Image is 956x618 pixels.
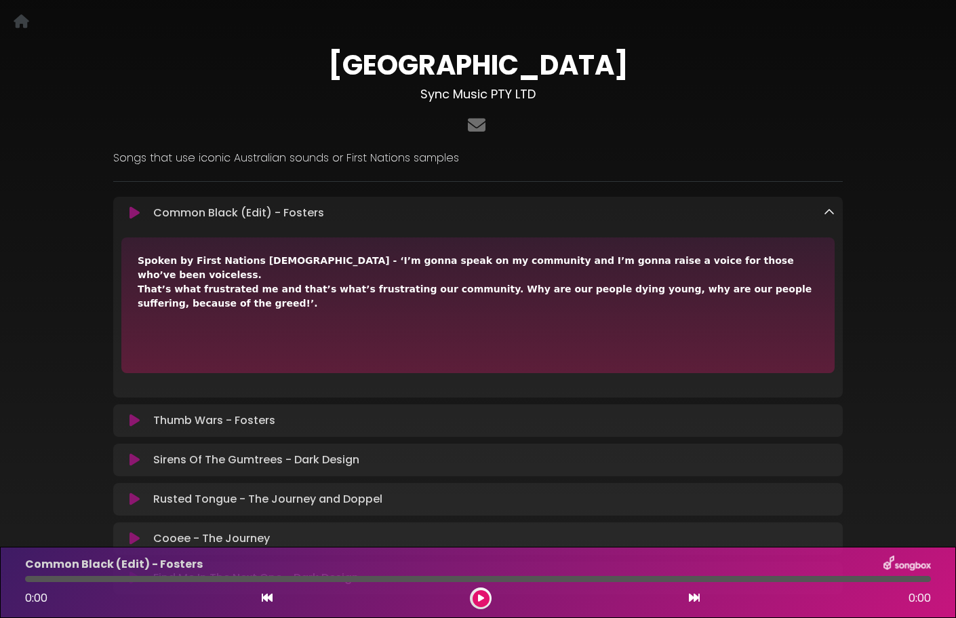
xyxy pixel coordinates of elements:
p: Common Black (Edit) - Fosters [25,556,203,573]
h3: Sync Music PTY LTD [113,87,843,102]
div: Spoken by First Nations [DEMOGRAPHIC_DATA] - ‘I’m gonna speak on my community and I’m gonna raise... [138,254,818,311]
h1: [GEOGRAPHIC_DATA] [113,49,843,81]
p: Songs that use iconic Australian sounds or First Nations samples [113,150,843,166]
p: Cooee - The Journey [153,530,270,547]
span: 0:00 [909,590,931,606]
p: Common Black (Edit) - Fosters [153,205,324,221]
p: Rusted Tongue - The Journey and Doppel [153,491,382,507]
img: songbox-logo-white.png [883,556,931,573]
p: Thumb Wars - Fosters [153,412,275,429]
p: Sirens Of The Gumtrees - Dark Design [153,452,359,468]
span: 0:00 [25,590,47,606]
